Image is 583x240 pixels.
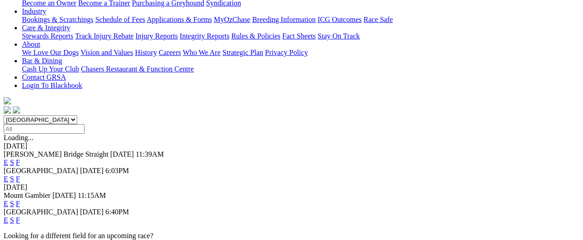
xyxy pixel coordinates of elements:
[22,65,79,73] a: Cash Up Your Club
[22,32,579,40] div: Care & Integrity
[22,7,46,15] a: Industry
[265,49,308,56] a: Privacy Policy
[16,200,20,207] a: F
[80,167,104,175] span: [DATE]
[22,16,93,23] a: Bookings & Scratchings
[80,49,133,56] a: Vision and Values
[4,191,51,199] span: Mount Gambier
[4,175,8,183] a: E
[135,32,178,40] a: Injury Reports
[78,191,106,199] span: 11:15AM
[22,73,66,81] a: Contact GRSA
[147,16,212,23] a: Applications & Forms
[22,40,40,48] a: About
[13,106,20,114] img: twitter.svg
[363,16,392,23] a: Race Safe
[4,158,8,166] a: E
[22,32,73,40] a: Stewards Reports
[183,49,221,56] a: Who We Are
[10,158,14,166] a: S
[81,65,194,73] a: Chasers Restaurant & Function Centre
[110,150,134,158] span: [DATE]
[4,150,108,158] span: [PERSON_NAME] Bridge Straight
[16,158,20,166] a: F
[106,167,129,175] span: 6:03PM
[4,142,579,150] div: [DATE]
[231,32,281,40] a: Rules & Policies
[4,183,579,191] div: [DATE]
[4,167,78,175] span: [GEOGRAPHIC_DATA]
[10,200,14,207] a: S
[22,57,62,65] a: Bar & Dining
[22,65,579,73] div: Bar & Dining
[4,134,33,142] span: Loading...
[4,97,11,104] img: logo-grsa-white.png
[22,49,579,57] div: About
[318,32,360,40] a: Stay On Track
[10,175,14,183] a: S
[223,49,263,56] a: Strategic Plan
[318,16,361,23] a: ICG Outcomes
[22,82,82,89] a: Login To Blackbook
[75,32,133,40] a: Track Injury Rebate
[136,150,164,158] span: 11:39AM
[180,32,229,40] a: Integrity Reports
[282,32,316,40] a: Fact Sheets
[106,208,129,216] span: 6:40PM
[53,191,76,199] span: [DATE]
[10,216,14,224] a: S
[4,216,8,224] a: E
[4,124,85,134] input: Select date
[22,16,579,24] div: Industry
[135,49,157,56] a: History
[16,175,20,183] a: F
[80,208,104,216] span: [DATE]
[16,216,20,224] a: F
[4,106,11,114] img: facebook.svg
[4,200,8,207] a: E
[22,24,70,32] a: Care & Integrity
[252,16,316,23] a: Breeding Information
[4,232,579,240] p: Looking for a different field for an upcoming race?
[4,208,78,216] span: [GEOGRAPHIC_DATA]
[214,16,250,23] a: MyOzChase
[159,49,181,56] a: Careers
[22,49,79,56] a: We Love Our Dogs
[95,16,145,23] a: Schedule of Fees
